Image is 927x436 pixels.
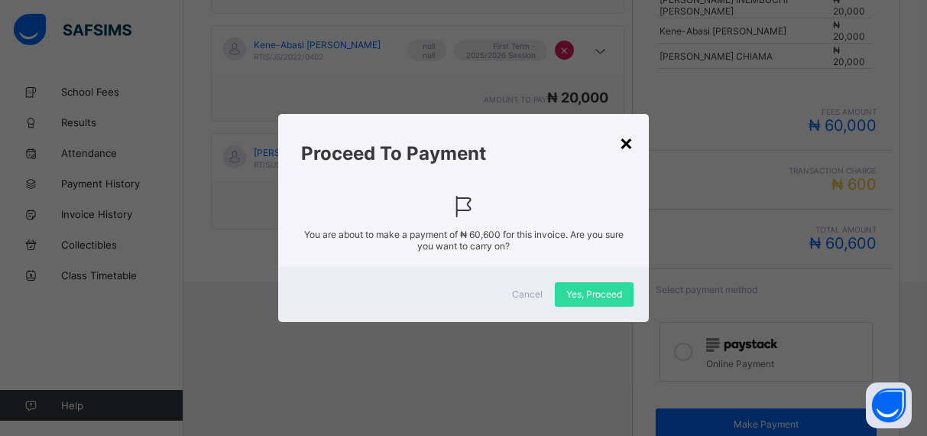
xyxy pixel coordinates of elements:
[866,382,912,428] button: Open asap
[301,142,626,164] h1: Proceed To Payment
[512,288,543,300] span: Cancel
[566,288,622,300] span: Yes, Proceed
[460,229,501,240] span: ₦ 60,600
[619,129,634,155] div: ×
[301,229,626,252] span: You are about to make a payment of for this invoice. Are you sure you want to carry on?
